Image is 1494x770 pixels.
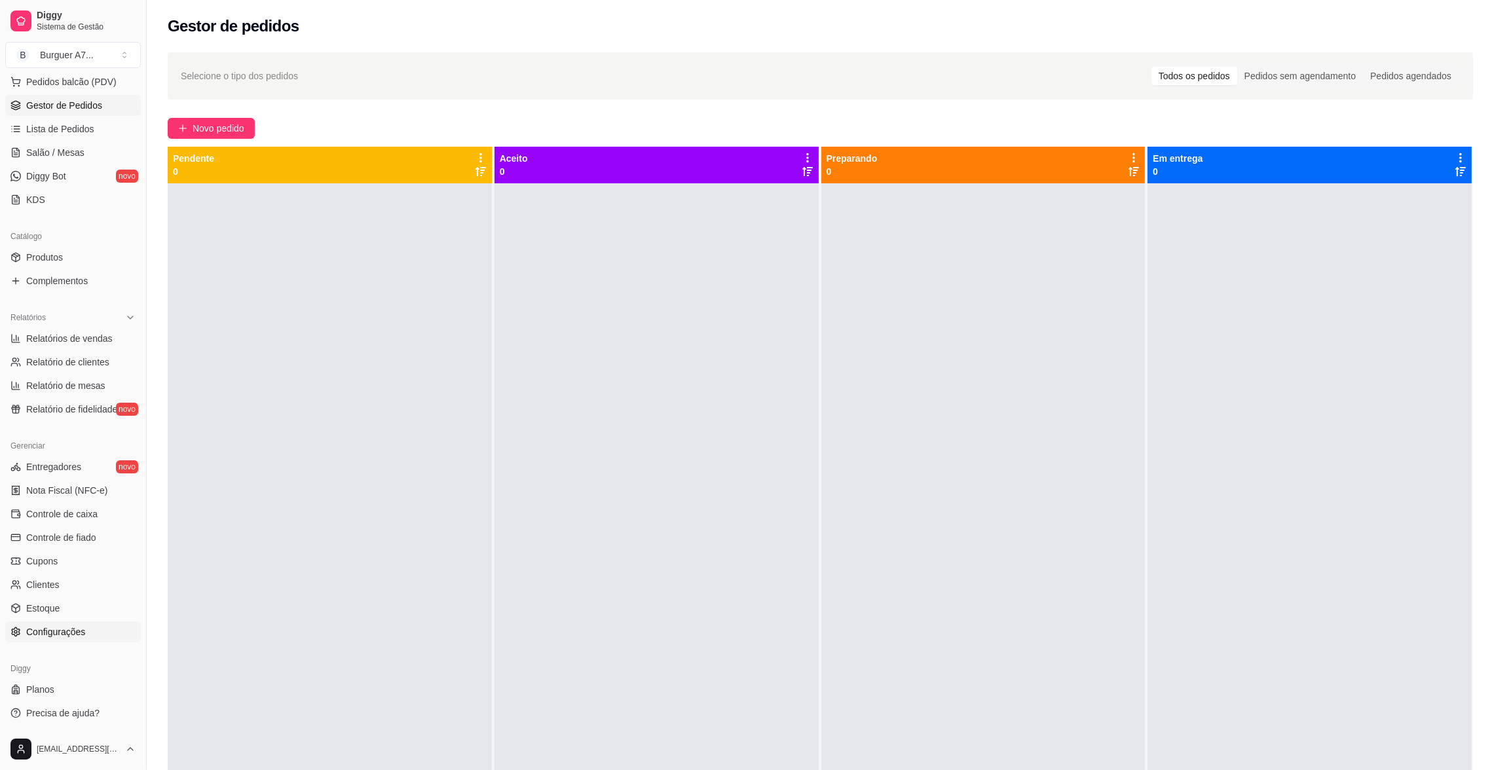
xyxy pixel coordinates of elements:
button: Pedidos balcão (PDV) [5,71,141,92]
p: Preparando [827,152,878,165]
h2: Gestor de pedidos [168,16,299,37]
div: Burguer A7 ... [40,48,94,62]
span: B [16,48,29,62]
a: Precisa de ajuda? [5,703,141,724]
a: KDS [5,189,141,210]
a: Lista de Pedidos [5,119,141,139]
button: Select a team [5,42,141,68]
button: Novo pedido [168,118,255,139]
div: Todos os pedidos [1151,67,1237,85]
div: Pedidos agendados [1363,67,1459,85]
a: Relatório de mesas [5,375,141,396]
span: Diggy Bot [26,170,66,183]
span: KDS [26,193,45,206]
span: Sistema de Gestão [37,22,136,32]
a: Estoque [5,598,141,619]
span: Pedidos balcão (PDV) [26,75,117,88]
span: Controle de fiado [26,531,96,544]
a: Controle de caixa [5,504,141,524]
div: Diggy [5,658,141,679]
span: Nota Fiscal (NFC-e) [26,484,107,497]
a: Complementos [5,270,141,291]
span: Clientes [26,578,60,591]
a: Salão / Mesas [5,142,141,163]
span: Controle de caixa [26,507,98,521]
span: Cupons [26,555,58,568]
a: Diggy Botnovo [5,166,141,187]
span: Produtos [26,251,63,264]
span: Relatório de fidelidade [26,403,117,416]
div: Gerenciar [5,435,141,456]
p: Em entrega [1153,152,1203,165]
span: Planos [26,683,54,696]
a: Entregadoresnovo [5,456,141,477]
span: Relatório de clientes [26,356,109,369]
p: 0 [827,165,878,178]
span: Relatórios de vendas [26,332,113,345]
span: Gestor de Pedidos [26,99,102,112]
button: [EMAIL_ADDRESS][DOMAIN_NAME] [5,733,141,765]
span: Salão / Mesas [26,146,84,159]
span: Lista de Pedidos [26,122,94,136]
p: 0 [500,165,528,178]
p: Aceito [500,152,528,165]
span: [EMAIL_ADDRESS][DOMAIN_NAME] [37,744,120,754]
span: Entregadores [26,460,81,473]
a: Relatórios de vendas [5,328,141,349]
a: Configurações [5,621,141,642]
span: Complementos [26,274,88,287]
a: Cupons [5,551,141,572]
div: Pedidos sem agendamento [1237,67,1363,85]
a: Controle de fiado [5,527,141,548]
span: Configurações [26,625,85,638]
a: Produtos [5,247,141,268]
p: 0 [173,165,214,178]
span: Novo pedido [193,121,244,136]
span: plus [178,124,187,133]
a: Nota Fiscal (NFC-e) [5,480,141,501]
p: Pendente [173,152,214,165]
a: Relatório de clientes [5,352,141,373]
a: Gestor de Pedidos [5,95,141,116]
span: Relatórios [10,312,46,323]
div: Catálogo [5,226,141,247]
a: Clientes [5,574,141,595]
span: Estoque [26,602,60,615]
p: 0 [1153,165,1203,178]
span: Relatório de mesas [26,379,105,392]
a: DiggySistema de Gestão [5,5,141,37]
a: Planos [5,679,141,700]
span: Diggy [37,10,136,22]
span: Selecione o tipo dos pedidos [181,69,298,83]
a: Relatório de fidelidadenovo [5,399,141,420]
span: Precisa de ajuda? [26,706,100,720]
